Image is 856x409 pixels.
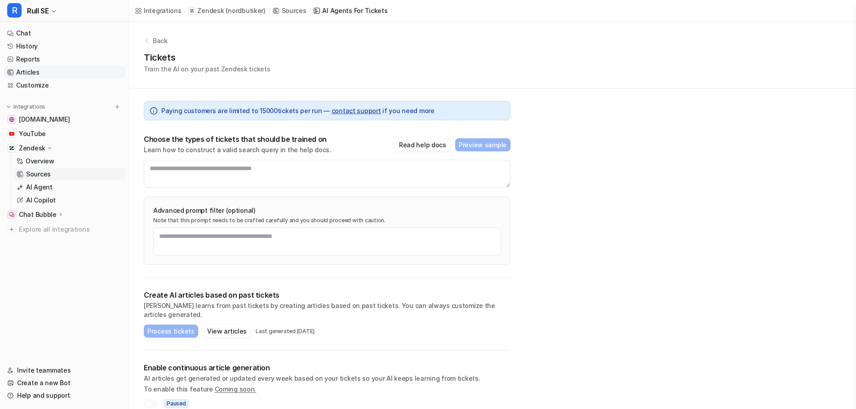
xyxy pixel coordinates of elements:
span: / [184,7,186,15]
div: AI Agents for tickets [322,6,387,15]
a: Explore all integrations [4,223,125,236]
a: Sources [13,168,125,180]
p: AI Copilot [26,196,56,205]
span: Rull SE [27,4,49,17]
p: Sources [26,170,51,179]
p: [PERSON_NAME] learns from past tickets by creating articles based on past tickets. You can always... [144,301,510,319]
a: Customize [4,79,125,92]
p: Create AI articles based on past tickets [144,290,510,299]
span: YouTube [19,129,46,138]
a: AI Agent [13,181,125,194]
p: Train the AI on your past Zendesk tickets [144,64,271,74]
p: Chat Bubble [19,210,57,219]
a: Overview [13,155,125,167]
p: Zendesk [197,6,224,15]
img: expand menu [5,104,12,110]
button: Process tickets [144,325,198,338]
a: Invite teammates [4,364,125,377]
span: Coming soon. [215,385,257,393]
a: Sources [273,6,306,15]
button: Read help docs [395,138,450,151]
p: Overview [26,157,54,166]
img: www.rull.se [9,117,14,122]
p: Back [153,36,168,45]
span: Paused [164,399,189,408]
a: Reports [4,53,125,66]
div: Integrations [144,6,182,15]
p: Advanced prompt filter (optional) [153,206,501,215]
img: explore all integrations [7,225,16,234]
span: / [268,7,270,15]
button: View articles [204,325,250,338]
p: Integrations [13,103,45,110]
div: Sources [282,6,306,15]
p: Last generated [DATE] [256,328,315,335]
a: www.rull.se[DOMAIN_NAME] [4,113,125,126]
img: Chat Bubble [9,212,14,217]
span: [DOMAIN_NAME] [19,115,70,124]
img: Zendesk [9,145,14,151]
a: Chat [4,27,125,40]
p: Note that this prompt needs to be crafted carefully and you should proceed with caution. [153,217,501,224]
p: Enable continuous article generation [144,363,510,372]
a: AI Copilot [13,194,125,207]
p: AI Agent [26,183,53,192]
span: R [7,3,22,18]
p: To enable this feature [144,385,510,394]
a: Zendesk(nordbutiker) [188,6,265,15]
a: contact support [332,107,381,114]
a: History [4,40,125,53]
p: Choose the types of tickets that should be trained on [144,135,331,144]
span: Paying customers are limited to 15000 tickets per run — if you need more [161,106,435,115]
img: menu_add.svg [114,104,120,110]
a: Help and support [4,389,125,402]
p: Zendesk [19,144,45,153]
p: Learn how to construct a valid search query in the help docs. [144,145,331,154]
span: Explore all integrations [19,222,122,237]
p: ( nordbutiker ) [226,6,265,15]
a: Create a new Bot [4,377,125,389]
a: YouTubeYouTube [4,128,125,140]
h1: Tickets [144,51,271,64]
button: Preview sample [455,138,510,151]
button: Integrations [4,102,48,111]
span: / [309,7,311,15]
a: Articles [4,66,125,79]
img: YouTube [9,131,14,136]
p: AI articles get generated or updated every week based on your tickets so your AI keeps learning f... [144,374,510,383]
a: AI Agents for tickets [313,6,387,15]
a: Integrations [135,6,182,15]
